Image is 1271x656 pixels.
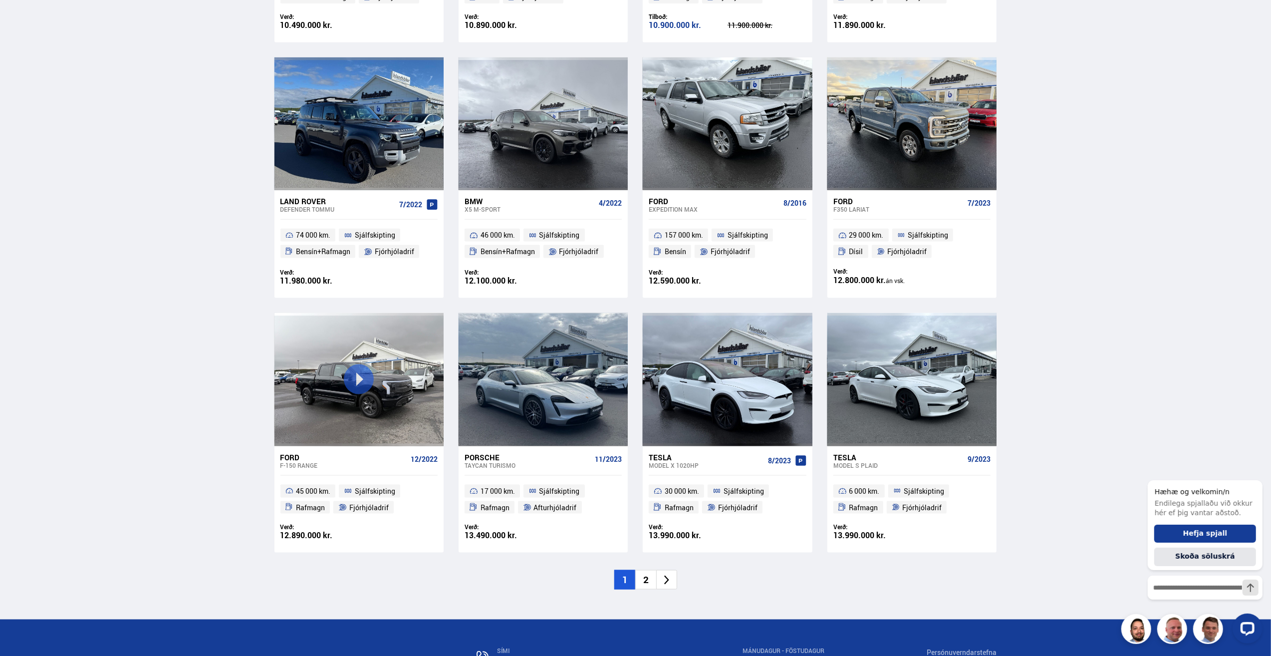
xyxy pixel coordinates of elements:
[649,13,728,20] div: Tilboð:
[280,523,359,531] div: Verð:
[833,13,912,20] div: Verð:
[849,229,884,241] span: 29 000 km.
[968,455,991,463] span: 9/2023
[595,455,622,463] span: 11/2023
[649,269,728,276] div: Verð:
[599,199,622,207] span: 4/2022
[743,648,825,655] div: MÁNUDAGUR - FÖSTUDAGUR
[539,485,580,497] span: Sjálfskipting
[833,523,912,531] div: Verð:
[908,229,948,241] span: Sjálfskipting
[968,199,991,207] span: 7/2023
[649,453,763,462] div: Tesla
[649,206,779,213] div: Expedition MAX
[349,502,389,514] span: Fjórhjóladrif
[904,485,944,497] span: Sjálfskipting
[886,277,905,285] span: án vsk.
[481,502,509,514] span: Rafmagn
[465,453,591,462] div: Porsche
[465,206,595,213] div: X5 M-SPORT
[665,502,694,514] span: Rafmagn
[465,531,543,540] div: 13.490.000 kr.
[539,229,580,241] span: Sjálfskipting
[465,197,595,206] div: BMW
[833,206,964,213] div: F350 LARIAT
[783,199,806,207] span: 8/2016
[643,190,812,298] a: Ford Expedition MAX 8/2016 157 000 km. Sjálfskipting Bensín Fjórhjóladrif Verð: 12.590.000 kr.
[459,446,628,553] a: Porsche Taycan TURISMO 11/2023 17 000 km. Sjálfskipting Rafmagn Afturhjóladrif Verð: 13.490.000 kr.
[849,485,880,497] span: 6 000 km.
[833,268,912,275] div: Verð:
[902,502,942,514] span: Fjórhjóladrif
[465,462,591,469] div: Taycan TURISMO
[833,531,912,540] div: 13.990.000 kr.
[399,201,422,209] span: 7/2022
[827,446,997,553] a: Tesla Model S PLAID 9/2023 6 000 km. Sjálfskipting Rafmagn Fjórhjóladrif Verð: 13.990.000 kr.
[274,190,444,298] a: Land Rover Defender TOMMU 7/2022 74 000 km. Sjálfskipting Bensín+Rafmagn Fjórhjóladrif Verð: 11.9...
[465,269,543,276] div: Verð:
[833,453,964,462] div: Tesla
[833,197,964,206] div: Ford
[481,246,535,258] span: Bensín+Rafmagn
[833,462,964,469] div: Model S PLAID
[833,276,912,285] div: 12.800.000 kr.
[534,502,577,514] span: Afturhjóladrif
[665,485,699,497] span: 30 000 km.
[280,531,359,540] div: 12.890.000 kr.
[465,21,543,29] div: 10.890.000 kr.
[274,446,444,553] a: Ford F-150 RANGE 12/2022 45 000 km. Sjálfskipting Rafmagn Fjórhjóladrif Verð: 12.890.000 kr.
[728,229,768,241] span: Sjálfskipting
[649,277,728,285] div: 12.590.000 kr.
[649,462,763,469] div: Model X 1020HP
[280,277,359,285] div: 11.980.000 kr.
[411,455,438,463] span: 12/2022
[1123,616,1153,646] img: nhp88E3Fdnt1Opn2.png
[280,21,359,29] div: 10.490.000 kr.
[718,502,758,514] span: Fjórhjóladrif
[465,13,543,20] div: Verð:
[649,531,728,540] div: 13.990.000 kr.
[280,462,407,469] div: F-150 RANGE
[296,229,330,241] span: 74 000 km.
[481,485,515,497] span: 17 000 km.
[649,523,728,531] div: Verð:
[635,570,656,590] li: 2
[355,485,395,497] span: Sjálfskipting
[614,570,635,590] li: 1
[643,446,812,553] a: Tesla Model X 1020HP 8/2023 30 000 km. Sjálfskipting Rafmagn Fjórhjóladrif Verð: 13.990.000 kr.
[465,277,543,285] div: 12.100.000 kr.
[559,246,599,258] span: Fjórhjóladrif
[724,485,764,497] span: Sjálfskipting
[665,229,703,241] span: 157 000 km.
[355,229,395,241] span: Sjálfskipting
[849,246,863,258] span: Dísil
[280,197,395,206] div: Land Rover
[665,246,686,258] span: Bensín
[375,246,414,258] span: Fjórhjóladrif
[887,246,927,258] span: Fjórhjóladrif
[280,13,359,20] div: Verð:
[465,523,543,531] div: Verð:
[768,457,791,465] span: 8/2023
[280,453,407,462] div: Ford
[296,246,350,258] span: Bensín+Rafmagn
[649,197,779,206] div: Ford
[296,485,330,497] span: 45 000 km.
[481,229,515,241] span: 46 000 km.
[711,246,750,258] span: Fjórhjóladrif
[833,21,912,29] div: 11.890.000 kr.
[280,206,395,213] div: Defender TOMMU
[459,190,628,298] a: BMW X5 M-SPORT 4/2022 46 000 km. Sjálfskipting Bensín+Rafmagn Fjórhjóladrif Verð: 12.100.000 kr.
[827,190,997,298] a: Ford F350 LARIAT 7/2023 29 000 km. Sjálfskipting Dísil Fjórhjóladrif Verð: 12.800.000 kr.án vsk.
[280,269,359,276] div: Verð:
[296,502,325,514] span: Rafmagn
[498,648,641,655] div: SÍMI
[649,21,728,29] div: 10.900.000 kr.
